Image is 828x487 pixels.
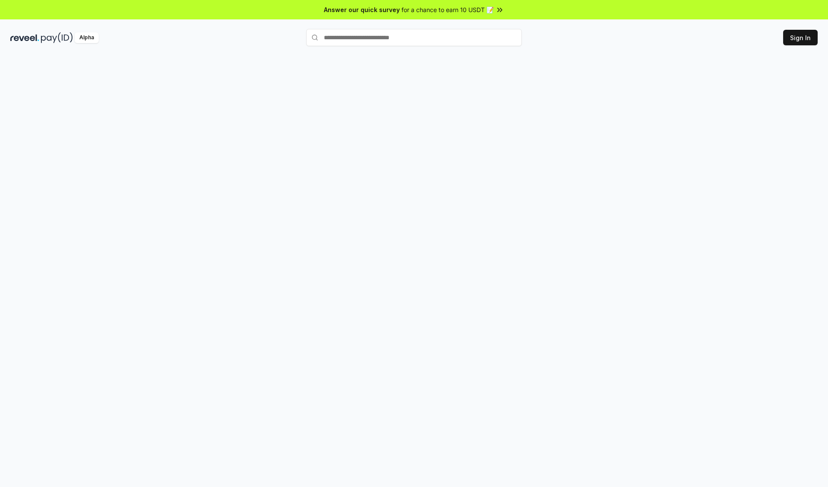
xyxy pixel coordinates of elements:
span: Answer our quick survey [324,5,400,14]
div: Alpha [75,32,99,43]
img: reveel_dark [10,32,39,43]
button: Sign In [783,30,818,45]
img: pay_id [41,32,73,43]
span: for a chance to earn 10 USDT 📝 [401,5,494,14]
